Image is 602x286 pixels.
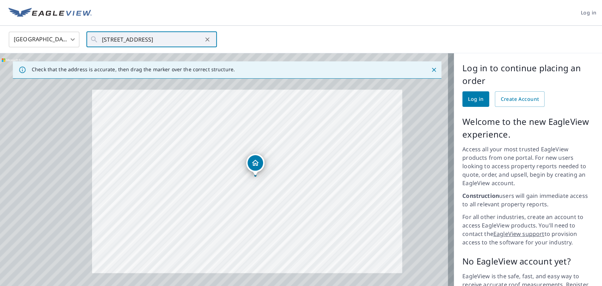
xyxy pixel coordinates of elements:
[493,230,545,238] a: EagleView support
[462,191,594,208] p: users will gain immediate access to all relevant property reports.
[581,8,596,17] span: Log in
[102,30,202,49] input: Search by address or latitude-longitude
[429,65,438,74] button: Close
[9,30,79,49] div: [GEOGRAPHIC_DATA]
[462,192,499,200] strong: Construction
[462,145,594,187] p: Access all your most trusted EagleView products from one portal. For new users looking to access ...
[462,91,489,107] a: Log in
[462,213,594,247] p: For all other industries, create an account to access EagleView products. You'll need to contact ...
[8,8,92,18] img: EV Logo
[500,95,539,104] span: Create Account
[468,95,484,104] span: Log in
[32,66,235,73] p: Check that the address is accurate, then drag the marker over the correct structure.
[246,154,264,176] div: Dropped pin, building 1, Residential property, 13 Cornwall Dr East Windsor, NJ 08520
[202,35,212,44] button: Clear
[462,115,594,141] p: Welcome to the new EagleView experience.
[462,255,594,268] p: No EagleView account yet?
[495,91,545,107] a: Create Account
[462,62,594,87] p: Log in to continue placing an order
